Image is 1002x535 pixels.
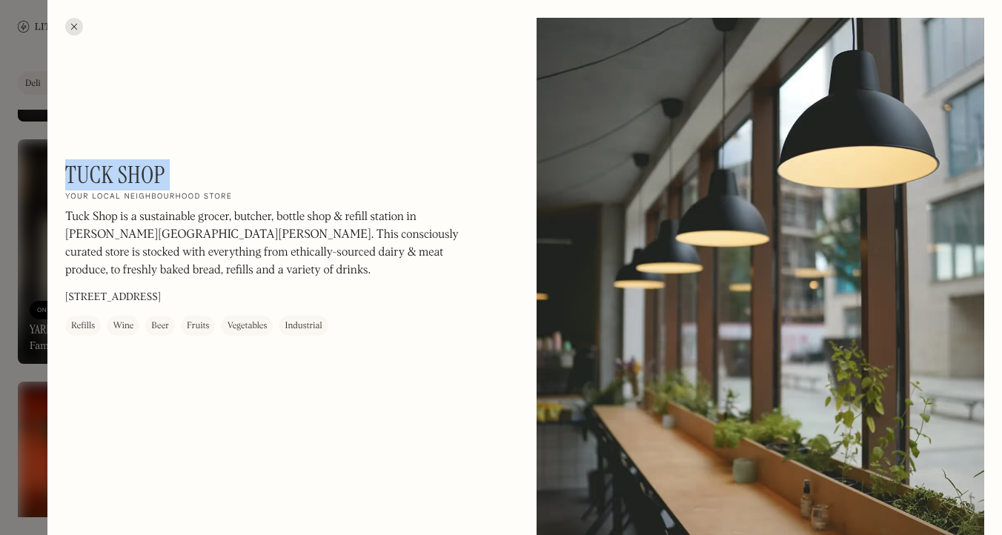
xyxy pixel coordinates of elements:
[187,319,209,333] div: Fruits
[113,319,133,333] div: Wine
[65,192,232,202] h2: Your local neighbourhood store
[151,319,169,333] div: Beer
[65,290,161,305] p: [STREET_ADDRESS]
[227,319,267,333] div: Vegetables
[285,319,322,333] div: Industrial
[65,208,465,279] p: Tuck Shop is a sustainable grocer, butcher, bottle shop & refill station in [PERSON_NAME][GEOGRAP...
[71,319,95,333] div: Refills
[65,161,165,189] h1: Tuck Shop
